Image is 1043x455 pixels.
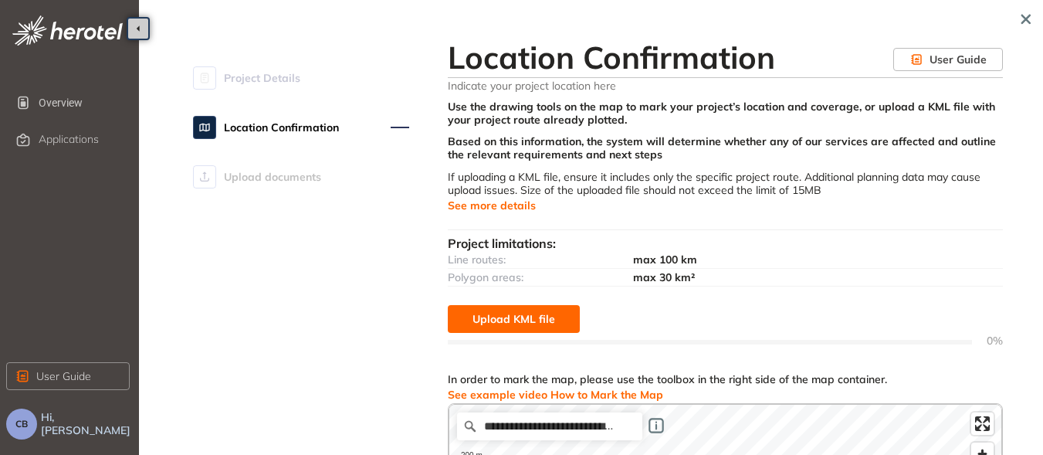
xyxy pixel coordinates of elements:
span: Upload KML file [472,311,555,328]
span: User Guide [930,51,987,68]
span: Line routes: [448,253,506,267]
div: Project limitations: [448,236,1003,251]
span: Hi, [PERSON_NAME] [41,411,133,437]
div: If uploading a KML file, ensure it includes only the specific project route. Additional planning ... [448,171,1003,223]
span: User Guide [36,368,91,385]
button: Enter fullscreen [971,413,994,435]
span: Location Confirmation [224,112,339,143]
h2: Location Confirmation [448,39,893,76]
div: Use the drawing tools on the map to mark your project’s location and coverage, or upload a KML fi... [448,100,1003,136]
button: User Guide [893,48,1003,71]
span: Applications [39,133,99,146]
span: CB [15,419,28,430]
button: See more details [448,197,536,214]
span: Project Details [224,63,300,93]
span: max 100 km [633,253,697,267]
div: In order to mark the map, please use the toolbox in the right side of the map container. [448,373,887,403]
span: Polygon areas: [448,270,523,284]
button: See example video How to Mark the Map [448,386,663,403]
span: max 30 km² [633,270,695,284]
span: Indicate your project location here [448,78,1003,93]
span: Upload documents [224,161,321,192]
input: Search place... [457,413,642,440]
img: logo [12,15,123,46]
button: User Guide [6,362,130,390]
button: Upload KML file [448,305,580,333]
span: 0% [972,334,1003,348]
div: Based on this information, the system will determine whether any of our services are affected and... [448,135,1003,171]
button: CB [6,409,37,440]
span: Overview [39,87,127,118]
